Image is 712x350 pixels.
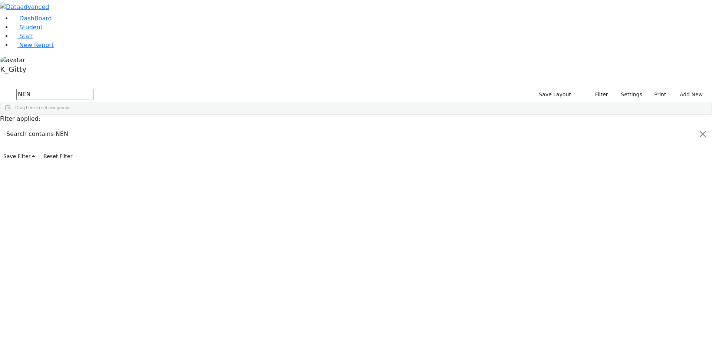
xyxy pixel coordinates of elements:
span: New Report [19,41,54,49]
a: Student [12,24,43,31]
a: Staff [12,33,33,40]
span: Student [19,24,43,31]
button: Reset Filter [40,151,76,162]
button: Add New [672,89,706,100]
a: New Report [12,41,54,49]
span: Drag here to set row groups [15,105,70,110]
button: Close [694,124,712,144]
span: Staff [19,33,33,40]
button: Filter [586,89,612,100]
input: Search [16,89,93,100]
button: Print [646,89,670,100]
button: Save Layout [535,89,574,100]
span: DashBoard [19,15,52,22]
button: Settings [611,89,645,100]
a: DashBoard [12,15,52,22]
